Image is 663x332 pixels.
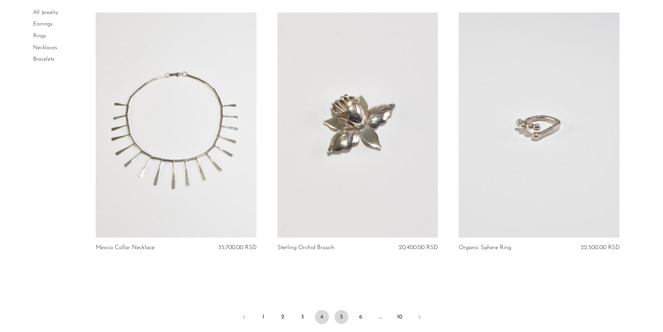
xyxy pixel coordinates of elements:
a: Earrings [33,22,53,27]
span: 20,400.00 RSD [399,245,438,250]
a: Organic Sphere Ring [459,245,511,251]
a: 2 [276,310,290,324]
a: Mexico Collar Necklace [96,245,155,251]
a: Rings [33,33,46,39]
a: All Jewelry [33,10,58,15]
a: 3 [295,310,309,324]
span: 22,500.00 RSD [581,245,619,250]
a: Bracelets [33,56,54,62]
a: Sterling Orchid Brooch [277,245,334,251]
a: 1 [256,310,270,324]
a: 5 [334,310,348,324]
a: 6 [354,310,368,324]
span: 35,700.00 RSD [218,245,256,250]
a: Next [412,310,426,325]
span: … [373,310,387,324]
a: Previous [237,310,251,325]
a: 10 [393,310,407,324]
a: Necklaces [33,45,57,51]
span: 4 [315,310,329,324]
